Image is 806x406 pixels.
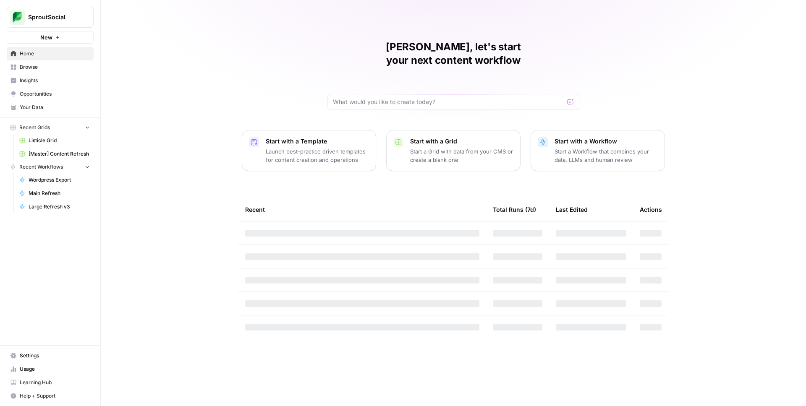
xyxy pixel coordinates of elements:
[7,60,94,74] a: Browse
[16,147,94,161] a: [Master] Content Refresh
[19,163,63,171] span: Recent Workflows
[20,90,90,98] span: Opportunities
[386,130,521,171] button: Start with a GridStart a Grid with data from your CMS or create a blank one
[20,77,90,84] span: Insights
[7,161,94,173] button: Recent Workflows
[7,349,94,362] a: Settings
[20,352,90,359] span: Settings
[16,187,94,200] a: Main Refresh
[20,104,90,111] span: Your Data
[327,40,579,67] h1: [PERSON_NAME], let's start your next content workflow
[20,379,90,386] span: Learning Hub
[40,33,52,42] span: New
[20,50,90,57] span: Home
[266,147,369,164] p: Launch best-practice driven templates for content creation and operations
[555,137,658,146] p: Start with a Workflow
[19,124,50,131] span: Recent Grids
[7,74,94,87] a: Insights
[7,101,94,114] a: Your Data
[10,10,25,25] img: SproutSocial Logo
[20,365,90,373] span: Usage
[410,137,513,146] p: Start with a Grid
[7,121,94,134] button: Recent Grids
[16,173,94,187] a: Wordpress Export
[29,190,90,197] span: Main Refresh
[7,47,94,60] a: Home
[16,200,94,213] a: Large Refresh v3
[245,198,479,221] div: Recent
[20,63,90,71] span: Browse
[7,362,94,376] a: Usage
[266,137,369,146] p: Start with a Template
[556,198,588,221] div: Last Edited
[7,87,94,101] a: Opportunities
[16,134,94,147] a: Listicle Grid
[242,130,376,171] button: Start with a TemplateLaunch best-practice driven templates for content creation and operations
[7,376,94,389] a: Learning Hub
[7,31,94,44] button: New
[29,137,90,144] span: Listicle Grid
[531,130,665,171] button: Start with a WorkflowStart a Workflow that combines your data, LLMs and human review
[493,198,536,221] div: Total Runs (7d)
[29,203,90,211] span: Large Refresh v3
[640,198,662,221] div: Actions
[410,147,513,164] p: Start a Grid with data from your CMS or create a blank one
[29,176,90,184] span: Wordpress Export
[555,147,658,164] p: Start a Workflow that combines your data, LLMs and human review
[20,392,90,400] span: Help + Support
[333,98,564,106] input: What would you like to create today?
[29,150,90,158] span: [Master] Content Refresh
[28,13,79,21] span: SproutSocial
[7,389,94,403] button: Help + Support
[7,7,94,28] button: Workspace: SproutSocial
